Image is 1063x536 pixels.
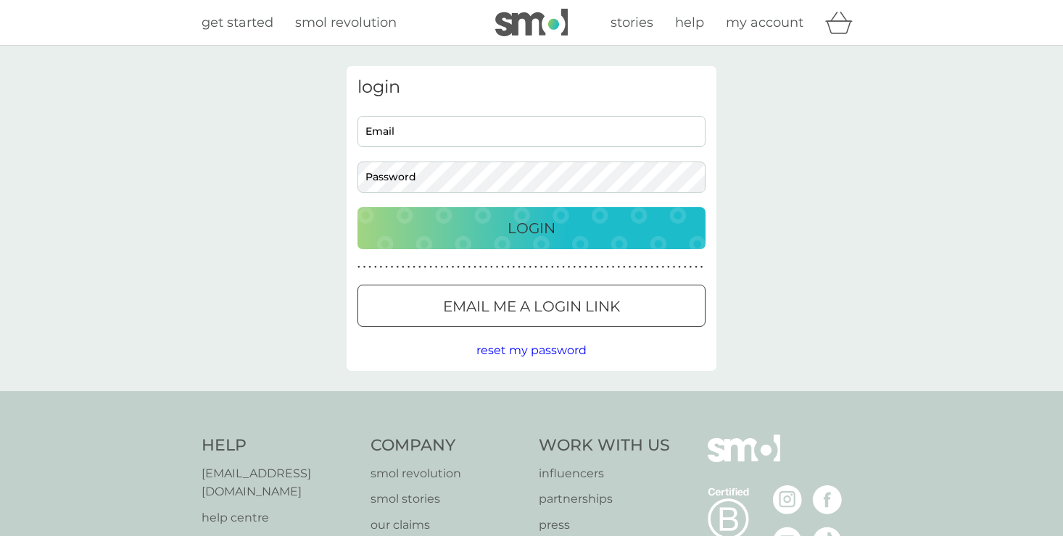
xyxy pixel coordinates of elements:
[650,264,653,271] p: ●
[476,341,587,360] button: reset my password
[368,264,371,271] p: ●
[590,264,592,271] p: ●
[501,264,504,271] p: ●
[413,264,415,271] p: ●
[617,264,620,271] p: ●
[825,8,861,37] div: basket
[202,435,356,457] h4: Help
[524,264,526,271] p: ●
[611,14,653,30] span: stories
[202,12,273,33] a: get started
[634,264,637,271] p: ●
[495,9,568,36] img: smol
[371,464,525,483] a: smol revolution
[357,207,706,249] button: Login
[508,217,555,240] p: Login
[385,264,388,271] p: ●
[611,12,653,33] a: stories
[539,490,670,508] p: partnerships
[357,77,706,98] h3: login
[539,464,670,483] a: influencers
[700,264,703,271] p: ●
[518,264,521,271] p: ●
[452,264,455,271] p: ●
[513,264,516,271] p: ●
[443,295,620,318] p: Email me a login link
[202,14,273,30] span: get started
[496,264,499,271] p: ●
[446,264,449,271] p: ●
[562,264,565,271] p: ●
[363,264,366,271] p: ●
[479,264,482,271] p: ●
[402,264,405,271] p: ●
[606,264,609,271] p: ●
[726,14,803,30] span: my account
[371,490,525,508] a: smol stories
[468,264,471,271] p: ●
[529,264,531,271] p: ●
[656,264,659,271] p: ●
[684,264,687,271] p: ●
[645,264,648,271] p: ●
[773,485,802,514] img: visit the smol Instagram page
[584,264,587,271] p: ●
[295,12,397,33] a: smol revolution
[408,264,410,271] p: ●
[629,264,632,271] p: ●
[551,264,554,271] p: ●
[371,435,525,457] h4: Company
[396,264,399,271] p: ●
[813,485,842,514] img: visit the smol Facebook page
[726,12,803,33] a: my account
[573,264,576,271] p: ●
[457,264,460,271] p: ●
[545,264,548,271] p: ●
[484,264,487,271] p: ●
[673,264,676,271] p: ●
[661,264,664,271] p: ●
[476,343,587,357] span: reset my password
[374,264,377,271] p: ●
[557,264,560,271] p: ●
[539,516,670,535] a: press
[579,264,582,271] p: ●
[708,435,780,484] img: smol
[380,264,383,271] p: ●
[424,264,427,271] p: ●
[418,264,421,271] p: ●
[463,264,466,271] p: ●
[534,264,537,271] p: ●
[568,264,571,271] p: ●
[601,264,604,271] p: ●
[357,264,360,271] p: ●
[202,508,356,527] a: help centre
[695,264,698,271] p: ●
[667,264,670,271] p: ●
[490,264,493,271] p: ●
[675,12,704,33] a: help
[595,264,598,271] p: ●
[640,264,642,271] p: ●
[435,264,438,271] p: ●
[675,14,704,30] span: help
[295,14,397,30] span: smol revolution
[540,264,543,271] p: ●
[202,464,356,501] a: [EMAIL_ADDRESS][DOMAIN_NAME]
[612,264,615,271] p: ●
[440,264,443,271] p: ●
[429,264,432,271] p: ●
[371,516,525,535] a: our claims
[473,264,476,271] p: ●
[539,435,670,457] h4: Work With Us
[507,264,510,271] p: ●
[623,264,626,271] p: ●
[678,264,681,271] p: ●
[690,264,692,271] p: ●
